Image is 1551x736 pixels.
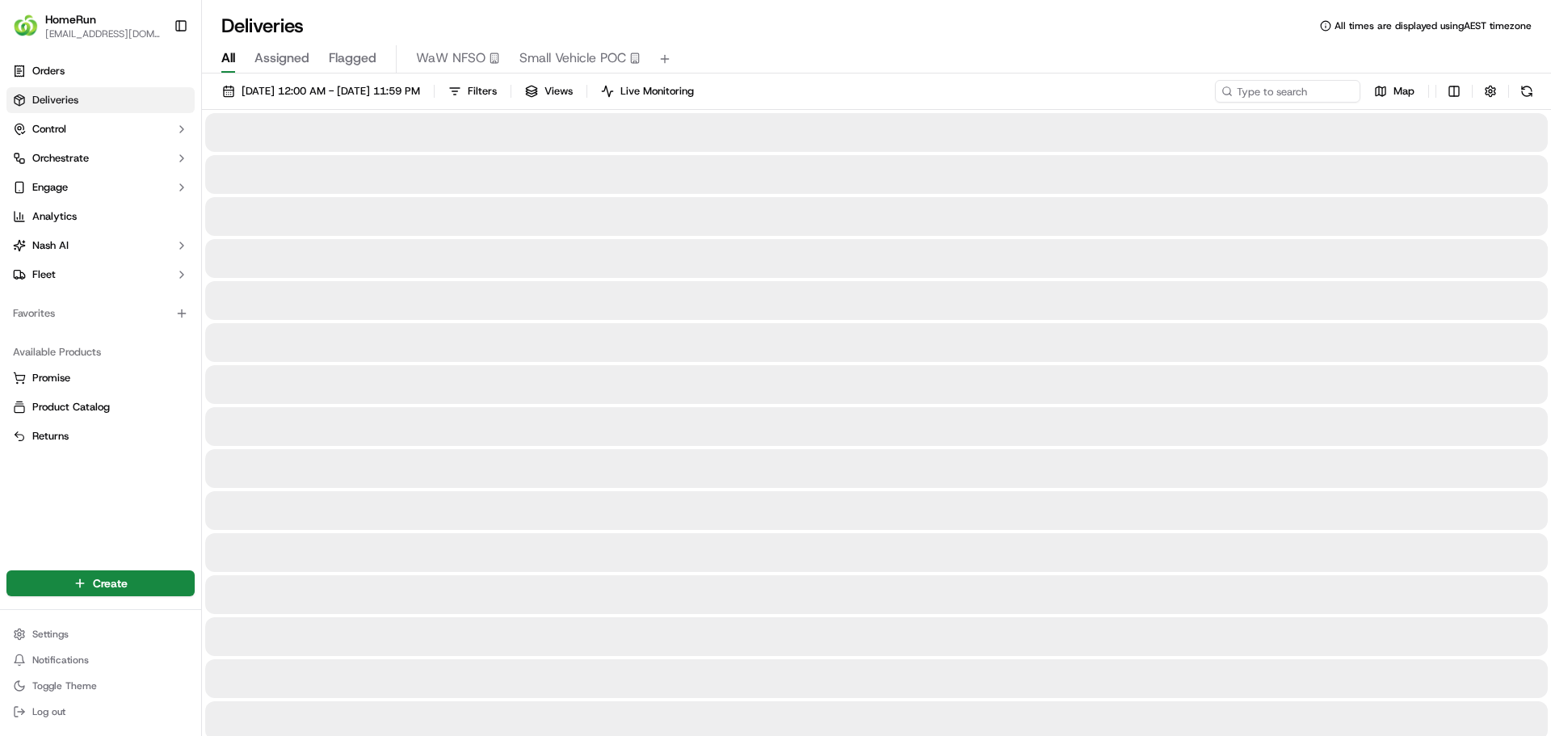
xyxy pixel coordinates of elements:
[594,80,701,103] button: Live Monitoring
[6,423,195,449] button: Returns
[544,84,573,99] span: Views
[254,48,309,68] span: Assigned
[6,58,195,84] a: Orders
[6,700,195,723] button: Log out
[93,575,128,591] span: Create
[45,11,96,27] button: HomeRun
[620,84,694,99] span: Live Monitoring
[32,180,68,195] span: Engage
[32,64,65,78] span: Orders
[329,48,376,68] span: Flagged
[6,301,195,326] div: Favorites
[1335,19,1532,32] span: All times are displayed using AEST timezone
[6,175,195,200] button: Engage
[1215,80,1360,103] input: Type to search
[32,371,70,385] span: Promise
[6,204,195,229] a: Analytics
[221,48,235,68] span: All
[32,654,89,667] span: Notifications
[6,6,167,45] button: HomeRunHomeRun[EMAIL_ADDRESS][DOMAIN_NAME]
[32,429,69,444] span: Returns
[221,13,304,39] h1: Deliveries
[45,27,161,40] button: [EMAIL_ADDRESS][DOMAIN_NAME]
[32,209,77,224] span: Analytics
[32,400,110,414] span: Product Catalog
[6,233,195,259] button: Nash AI
[6,339,195,365] div: Available Products
[519,48,626,68] span: Small Vehicle POC
[13,371,188,385] a: Promise
[6,623,195,646] button: Settings
[242,84,420,99] span: [DATE] 12:00 AM - [DATE] 11:59 PM
[518,80,580,103] button: Views
[1393,84,1414,99] span: Map
[32,705,65,718] span: Log out
[32,122,66,137] span: Control
[32,238,69,253] span: Nash AI
[441,80,504,103] button: Filters
[6,116,195,142] button: Control
[6,87,195,113] a: Deliveries
[6,649,195,671] button: Notifications
[1367,80,1422,103] button: Map
[6,145,195,171] button: Orchestrate
[32,151,89,166] span: Orchestrate
[468,84,497,99] span: Filters
[1515,80,1538,103] button: Refresh
[13,400,188,414] a: Product Catalog
[6,365,195,391] button: Promise
[32,93,78,107] span: Deliveries
[6,394,195,420] button: Product Catalog
[6,570,195,596] button: Create
[32,679,97,692] span: Toggle Theme
[13,429,188,444] a: Returns
[416,48,485,68] span: WaW NFSO
[32,628,69,641] span: Settings
[6,262,195,288] button: Fleet
[215,80,427,103] button: [DATE] 12:00 AM - [DATE] 11:59 PM
[13,13,39,39] img: HomeRun
[6,675,195,697] button: Toggle Theme
[32,267,56,282] span: Fleet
